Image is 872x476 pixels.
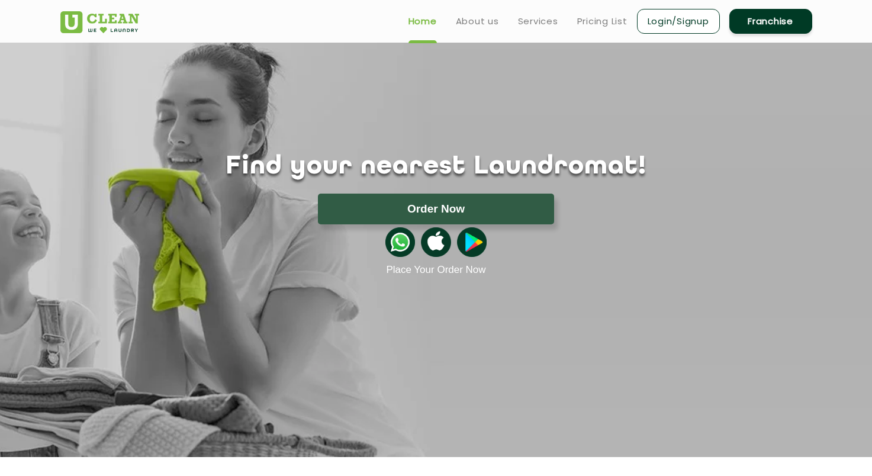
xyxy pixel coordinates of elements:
[386,264,485,276] a: Place Your Order Now
[518,14,558,28] a: Services
[457,227,487,257] img: playstoreicon.png
[456,14,499,28] a: About us
[421,227,451,257] img: apple-icon.png
[408,14,437,28] a: Home
[637,9,720,34] a: Login/Signup
[318,194,554,224] button: Order Now
[60,11,139,33] img: UClean Laundry and Dry Cleaning
[729,9,812,34] a: Franchise
[52,152,821,182] h1: Find your nearest Laundromat!
[577,14,628,28] a: Pricing List
[385,227,415,257] img: whatsappicon.png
